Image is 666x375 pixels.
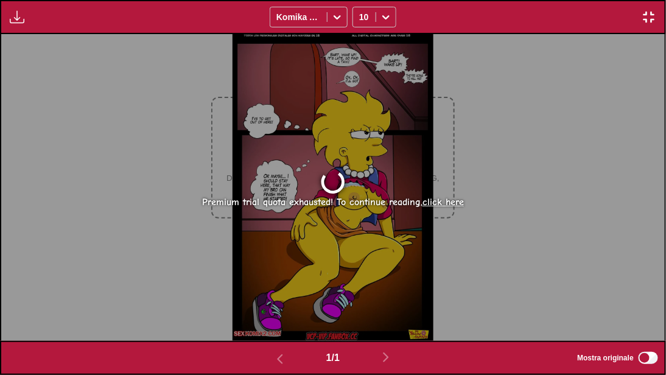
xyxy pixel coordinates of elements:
img: Download translated images [10,10,24,24]
input: Mostra originale [639,352,658,364]
img: Next page [379,350,393,365]
span: 1 / 1 [326,352,340,363]
img: Loading [318,167,348,197]
div: Premium trial quota exhausted! To continue reading, [202,197,464,208]
img: Previous page [273,352,287,366]
span: Mostra originale [577,354,634,362]
a: click here [422,197,464,208]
